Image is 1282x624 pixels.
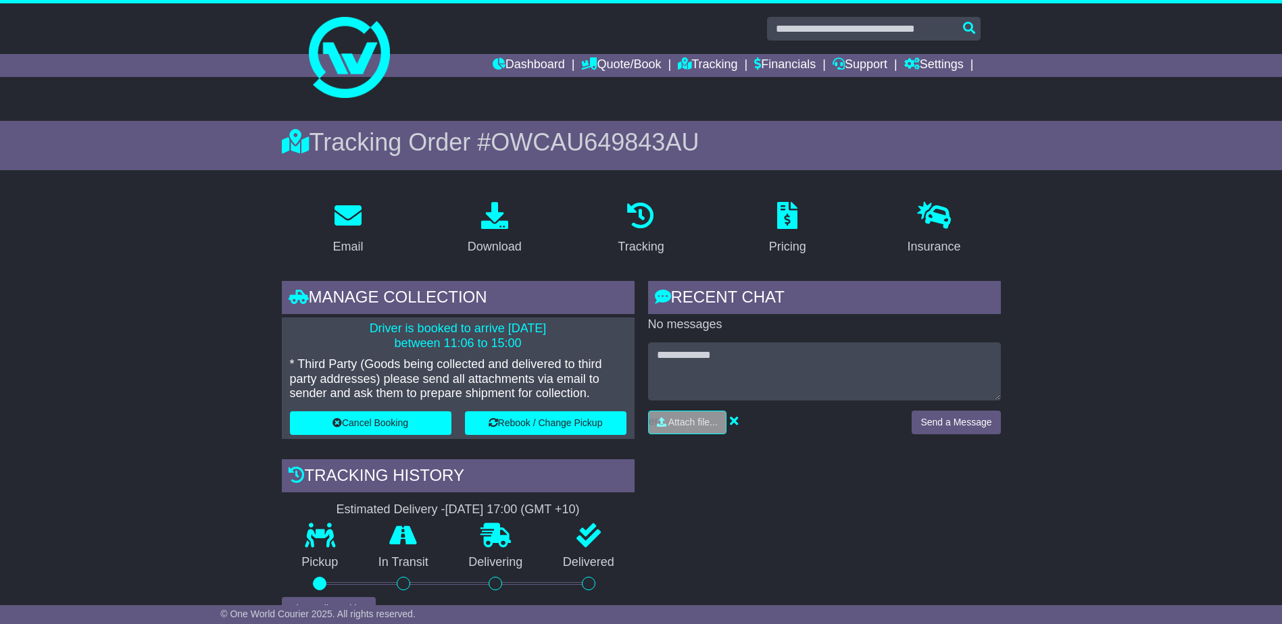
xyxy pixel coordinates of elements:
[290,411,451,435] button: Cancel Booking
[282,555,359,570] p: Pickup
[833,54,887,77] a: Support
[609,197,672,261] a: Tracking
[220,608,416,619] span: © One World Courier 2025. All rights reserved.
[543,555,635,570] p: Delivered
[648,281,1001,317] div: RECENT CHAT
[468,238,522,256] div: Download
[904,54,964,77] a: Settings
[282,128,1001,157] div: Tracking Order #
[449,555,543,570] p: Delivering
[358,555,449,570] p: In Transit
[282,459,635,496] div: Tracking history
[282,597,376,621] button: View Full Tracking
[769,238,806,256] div: Pricing
[581,54,661,77] a: Quote/Book
[282,281,635,317] div: Manage collection
[491,128,699,156] span: OWCAU649843AU
[324,197,372,261] a: Email
[760,197,815,261] a: Pricing
[648,317,1001,332] p: No messages
[912,411,1000,434] button: Send a Message
[618,238,664,256] div: Tracking
[465,411,626,435] button: Rebook / Change Pickup
[899,197,970,261] a: Insurance
[290,321,626,350] p: Driver is booked to arrive [DATE] between 11:06 to 15:00
[459,197,531,261] a: Download
[282,502,635,517] div: Estimated Delivery -
[493,54,565,77] a: Dashboard
[332,238,363,256] div: Email
[445,502,580,517] div: [DATE] 17:00 (GMT +10)
[678,54,737,77] a: Tracking
[908,238,961,256] div: Insurance
[754,54,816,77] a: Financials
[290,357,626,401] p: * Third Party (Goods being collected and delivered to third party addresses) please send all atta...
